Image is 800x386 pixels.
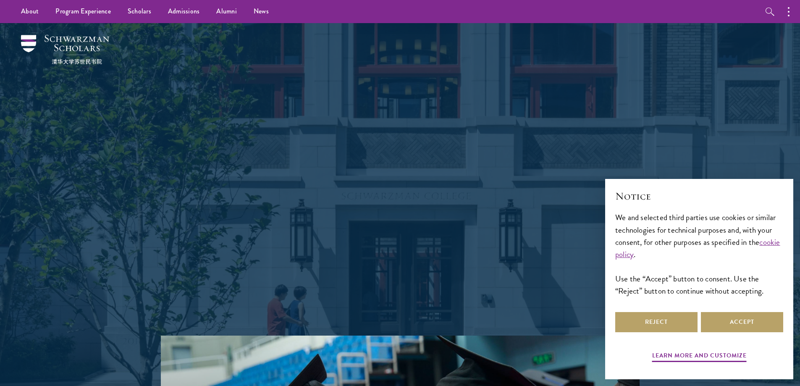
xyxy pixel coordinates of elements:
h2: Notice [615,189,783,203]
a: cookie policy [615,236,780,260]
button: Accept [701,312,783,332]
img: Schwarzman Scholars [21,35,109,64]
button: Reject [615,312,698,332]
div: We and selected third parties use cookies or similar technologies for technical purposes and, wit... [615,211,783,297]
button: Learn more and customize [652,350,747,363]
